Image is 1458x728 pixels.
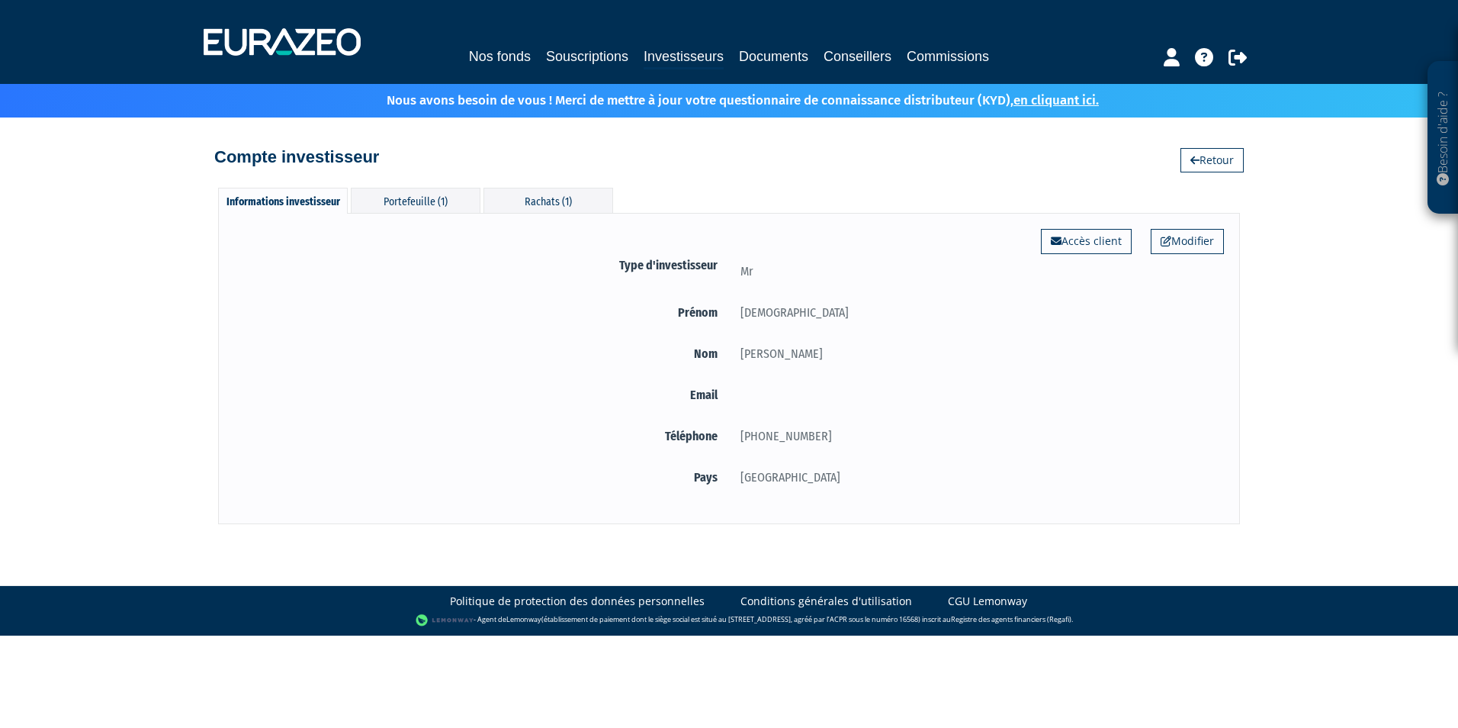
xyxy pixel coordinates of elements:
img: logo-lemonway.png [416,613,474,628]
div: Portefeuille (1) [351,188,480,213]
a: en cliquant ici. [1013,92,1099,108]
label: Pays [234,468,729,487]
a: Commissions [907,46,989,67]
a: Souscriptions [546,46,628,67]
h4: Compte investisseur [214,148,379,166]
a: Nos fonds [469,46,531,67]
a: Documents [739,46,808,67]
div: Mr [729,262,1224,281]
div: Informations investisseur [218,188,348,214]
a: Conseillers [824,46,891,67]
label: Téléphone [234,427,729,446]
div: [PERSON_NAME] [729,344,1224,363]
a: Investisseurs [644,46,724,69]
a: Conditions générales d'utilisation [740,594,912,609]
a: Modifier [1151,229,1224,253]
label: Nom [234,344,729,363]
div: Rachats (1) [483,188,613,213]
div: [DEMOGRAPHIC_DATA] [729,303,1224,322]
div: [GEOGRAPHIC_DATA] [729,468,1224,487]
a: Politique de protection des données personnelles [450,594,705,609]
p: Besoin d'aide ? [1434,69,1452,207]
p: Nous avons besoin de vous ! Merci de mettre à jour votre questionnaire de connaissance distribute... [342,88,1099,110]
a: Lemonway [506,614,541,624]
div: - Agent de (établissement de paiement dont le siège social est situé au [STREET_ADDRESS], agréé p... [15,613,1443,628]
label: Prénom [234,303,729,322]
a: Accès client [1041,229,1132,253]
a: CGU Lemonway [948,594,1027,609]
a: Retour [1180,148,1244,172]
label: Type d'investisseur [234,256,729,275]
a: Registre des agents financiers (Regafi) [951,614,1071,624]
img: 1732889491-logotype_eurazeo_blanc_rvb.png [204,28,361,56]
label: Email [234,385,729,404]
div: [PHONE_NUMBER] [729,427,1224,446]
